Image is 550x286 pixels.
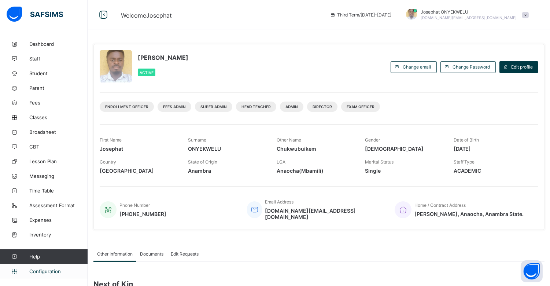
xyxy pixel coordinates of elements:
span: Configuration [29,268,88,274]
span: [PERSON_NAME], Anaocha, Anambra State. [414,211,524,217]
span: Inventory [29,232,88,238]
span: Assessment Format [29,202,88,208]
span: Change Password [453,64,490,70]
span: Help [29,254,88,260]
span: Other Information [97,251,133,257]
button: Open asap [521,260,543,282]
span: Documents [140,251,163,257]
span: Lesson Plan [29,158,88,164]
span: First Name [100,137,122,143]
span: Broadsheet [29,129,88,135]
span: Admin [285,104,298,109]
span: Exam Officer [347,104,374,109]
span: Fees Admin [163,104,186,109]
span: [GEOGRAPHIC_DATA] [100,168,177,174]
span: session/term information [330,12,391,18]
span: Staff [29,56,88,62]
span: [DEMOGRAPHIC_DATA] [365,146,442,152]
span: [DOMAIN_NAME][EMAIL_ADDRESS][DOMAIN_NAME] [421,15,517,20]
span: Classes [29,114,88,120]
span: Expenses [29,217,88,223]
span: DIRECTOR [313,104,332,109]
div: JosephatONYEKWELU [399,9,532,21]
span: Time Table [29,188,88,194]
span: Enrollment Officer [105,104,148,109]
span: Dashboard [29,41,88,47]
span: Parent [29,85,88,91]
span: Change email [403,64,431,70]
span: Messaging [29,173,88,179]
span: Marital Status [365,159,394,165]
span: Staff Type [454,159,475,165]
span: Surname [188,137,206,143]
span: Gender [365,137,380,143]
span: Head Teacher [241,104,271,109]
span: Edit profile [511,64,533,70]
span: Josephat [100,146,177,152]
span: Other Name [277,137,301,143]
span: Student [29,70,88,76]
span: Date of Birth [454,137,479,143]
span: Josephat ONYEKWELU [421,9,517,15]
span: Phone Number [119,202,150,208]
span: Edit Requests [171,251,199,257]
span: [PERSON_NAME] [138,54,188,61]
span: Welcome Josephat [121,12,172,19]
span: Country [100,159,116,165]
span: Single [365,168,442,174]
span: Super Admin [200,104,227,109]
span: CBT [29,144,88,150]
span: State of Origin [188,159,217,165]
span: [DATE] [454,146,531,152]
img: safsims [7,7,63,22]
span: Fees [29,100,88,106]
span: ONYEKWELU [188,146,265,152]
span: Home / Contract Address [414,202,466,208]
span: Chukwubuikem [277,146,354,152]
span: Email Address [265,199,294,205]
span: Anaocha(Mbamili) [277,168,354,174]
span: [DOMAIN_NAME][EMAIL_ADDRESS][DOMAIN_NAME] [265,208,384,220]
span: Anambra [188,168,265,174]
span: ACADEMIC [454,168,531,174]
span: [PHONE_NUMBER] [119,211,166,217]
span: LGA [277,159,285,165]
span: Active [140,70,154,75]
